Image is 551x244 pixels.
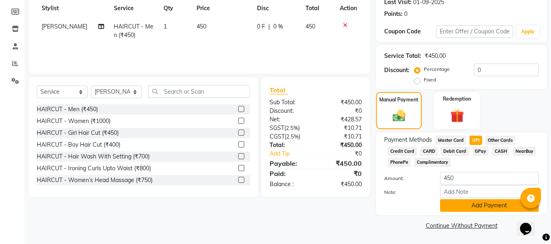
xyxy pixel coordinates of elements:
input: Add Note [440,185,539,198]
span: | [268,22,270,31]
label: Manual Payment [379,96,418,103]
span: Credit Card [387,147,417,156]
span: CASH [492,147,509,156]
span: CGST [270,133,285,140]
div: Discount: [263,107,316,115]
div: ₹450.00 [316,180,368,189]
div: HAIRCUT - Ironing Curls Upto Waist (₹800) [37,164,151,173]
div: Net: [263,115,316,124]
input: Search or Scan [148,85,250,98]
span: Total [270,86,288,95]
label: Fixed [424,76,436,84]
div: ( ) [263,132,316,141]
div: Points: [384,10,403,18]
span: 0 F [257,22,265,31]
div: ₹450.00 [316,158,368,168]
div: HAIRCUT - Women (₹1000) [37,117,111,125]
div: HAIRCUT - Men (₹450) [37,105,98,114]
div: Total: [263,141,316,149]
span: 0 % [273,22,283,31]
div: Discount: [384,66,409,75]
div: Paid: [263,169,316,178]
span: [PERSON_NAME] [42,23,87,30]
div: ₹450.00 [316,141,368,149]
a: Continue Without Payment [378,222,545,230]
div: Balance : [263,180,316,189]
span: UPI [469,136,482,145]
div: 0 [404,10,407,18]
input: Enter Offer / Coupon Code [436,25,513,38]
span: 2.5% [286,125,298,131]
span: 1 [164,23,167,30]
span: Master Card [435,136,466,145]
div: Payable: [263,158,316,168]
span: PhonePe [387,158,411,167]
div: ( ) [263,124,316,132]
img: _gift.svg [446,108,468,124]
span: CARD [420,147,438,156]
div: ₹0 [325,149,368,158]
span: GPay [472,147,489,156]
label: Percentage [424,66,450,73]
div: HAIRCUT - Women’s Head Massage (₹750) [37,176,153,185]
span: 450 [305,23,315,30]
input: Amount [440,172,539,185]
div: ₹0 [316,107,368,115]
div: ₹428.57 [316,115,368,124]
div: ₹450.00 [425,52,446,60]
div: ₹0 [316,169,368,178]
label: Redemption [443,95,471,103]
label: Note: [378,189,434,196]
div: Service Total: [384,52,421,60]
div: ₹10.71 [316,132,368,141]
div: HAIRCUT - Girl Hair Cut (₹450) [37,129,119,137]
span: 2.5% [286,133,299,140]
span: Payment Methods [384,136,432,144]
div: ₹450.00 [316,98,368,107]
label: Amount: [378,175,434,182]
div: ₹10.71 [316,124,368,132]
span: HAIRCUT - Men (₹450) [114,23,153,39]
iframe: chat widget [517,211,543,236]
span: SGST [270,124,284,132]
span: Other Cards [485,136,516,145]
div: Coupon Code [384,27,436,36]
span: 450 [197,23,206,30]
div: Sub Total: [263,98,316,107]
div: HAIRCUT - Boy Hair Cut (₹400) [37,141,120,149]
img: _cash.svg [389,108,409,123]
button: Apply [516,26,540,38]
span: Complimentary [414,158,451,167]
button: Add Payment [440,199,539,212]
a: Add Tip [263,149,324,158]
span: NearBuy [513,147,536,156]
div: HAIRCUT - Hair Wash With Setting (₹700) [37,152,150,161]
span: Debit Card [441,147,469,156]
